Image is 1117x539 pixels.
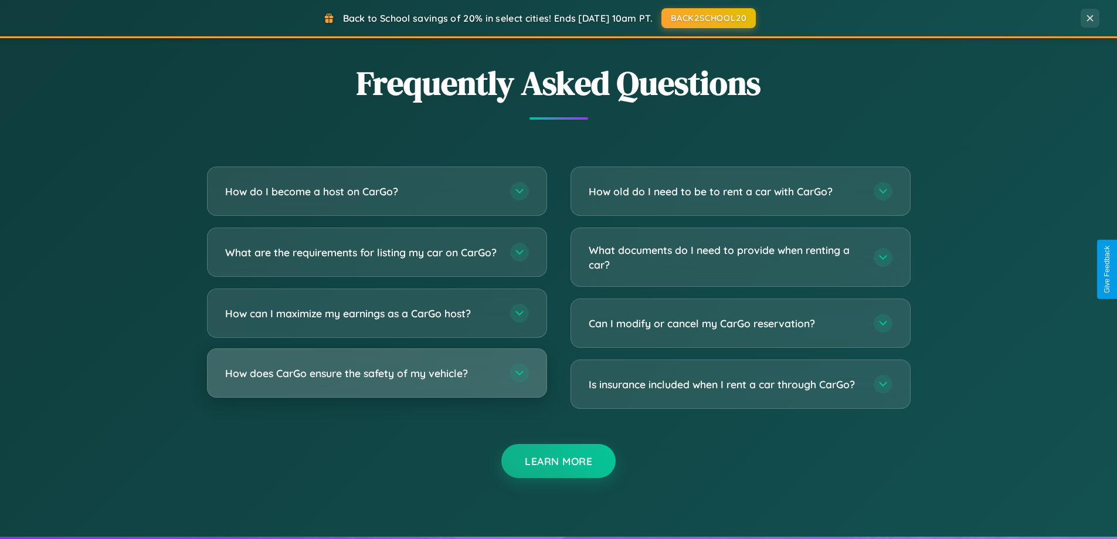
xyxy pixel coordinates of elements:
[225,245,498,260] h3: What are the requirements for listing my car on CarGo?
[225,306,498,321] h3: How can I maximize my earnings as a CarGo host?
[225,366,498,381] h3: How does CarGo ensure the safety of my vehicle?
[589,184,862,199] h3: How old do I need to be to rent a car with CarGo?
[589,243,862,272] h3: What documents do I need to provide when renting a car?
[225,184,498,199] h3: How do I become a host on CarGo?
[501,444,616,478] button: Learn More
[1103,246,1111,293] div: Give Feedback
[207,60,911,106] h2: Frequently Asked Questions
[343,12,653,24] span: Back to School savings of 20% in select cities! Ends [DATE] 10am PT.
[589,377,862,392] h3: Is insurance included when I rent a car through CarGo?
[589,316,862,331] h3: Can I modify or cancel my CarGo reservation?
[661,8,756,28] button: BACK2SCHOOL20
